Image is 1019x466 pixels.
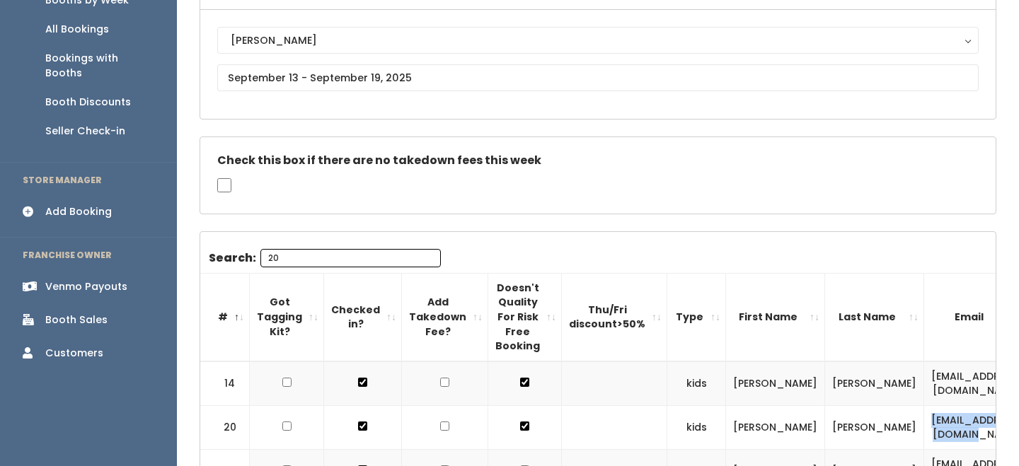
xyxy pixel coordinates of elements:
td: kids [667,361,726,406]
div: Booth Discounts [45,95,131,110]
input: Search: [260,249,441,267]
div: Add Booking [45,204,112,219]
th: Checked in?: activate to sort column ascending [324,273,402,361]
th: Thu/Fri discount&gt;50%: activate to sort column ascending [562,273,667,361]
th: Got Tagging Kit?: activate to sort column ascending [250,273,324,361]
div: Seller Check-in [45,124,125,139]
th: #: activate to sort column descending [200,273,250,361]
td: 20 [200,405,250,449]
td: [PERSON_NAME] [825,361,924,406]
td: [PERSON_NAME] [726,405,825,449]
th: First Name: activate to sort column ascending [726,273,825,361]
label: Search: [209,249,441,267]
button: [PERSON_NAME] [217,27,979,54]
td: 14 [200,361,250,406]
div: [PERSON_NAME] [231,33,965,48]
th: Add Takedown Fee?: activate to sort column ascending [402,273,488,361]
td: kids [667,405,726,449]
td: [PERSON_NAME] [726,361,825,406]
th: Doesn't Quality For Risk Free Booking : activate to sort column ascending [488,273,562,361]
div: Bookings with Booths [45,51,154,81]
td: [PERSON_NAME] [825,405,924,449]
div: Venmo Payouts [45,279,127,294]
div: All Bookings [45,22,109,37]
th: Type: activate to sort column ascending [667,273,726,361]
div: Customers [45,346,103,361]
th: Last Name: activate to sort column ascending [825,273,924,361]
div: Booth Sales [45,313,108,327]
input: September 13 - September 19, 2025 [217,64,979,91]
h5: Check this box if there are no takedown fees this week [217,154,979,167]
